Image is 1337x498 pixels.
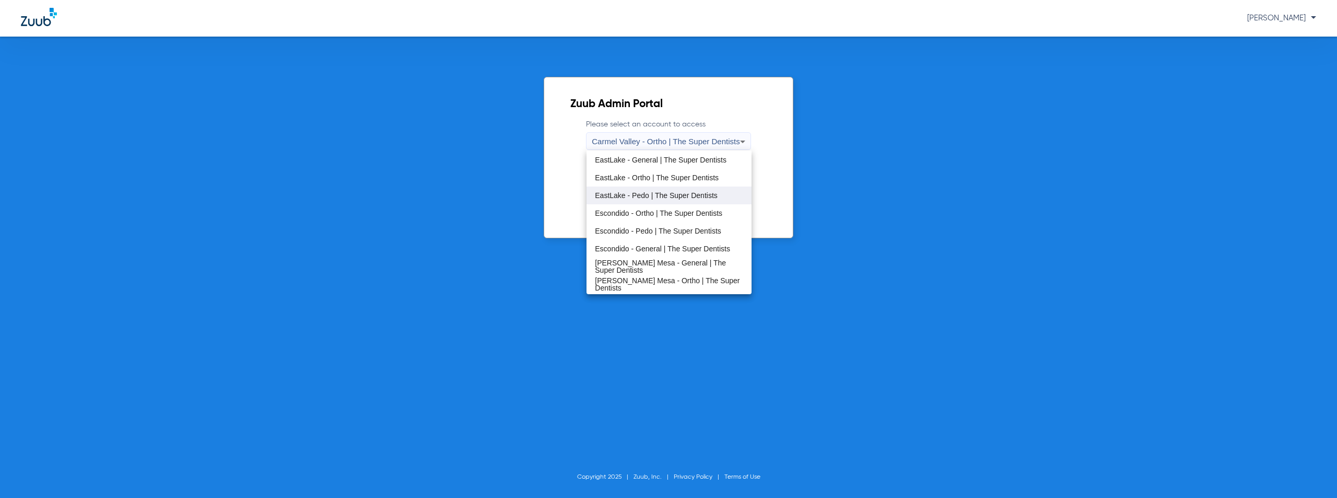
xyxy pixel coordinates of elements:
[595,227,721,235] span: Escondido - Pedo | The Super Dentists
[595,174,719,181] span: EastLake - Ortho | The Super Dentists
[595,259,743,274] span: [PERSON_NAME] Mesa - General | The Super Dentists
[1285,448,1337,498] iframe: Chat Widget
[595,156,726,164] span: EastLake - General | The Super Dentists
[595,245,730,252] span: Escondido - General | The Super Dentists
[595,210,722,217] span: Escondido - Ortho | The Super Dentists
[595,277,743,292] span: [PERSON_NAME] Mesa - Ortho | The Super Dentists
[595,192,718,199] span: EastLake - Pedo | The Super Dentists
